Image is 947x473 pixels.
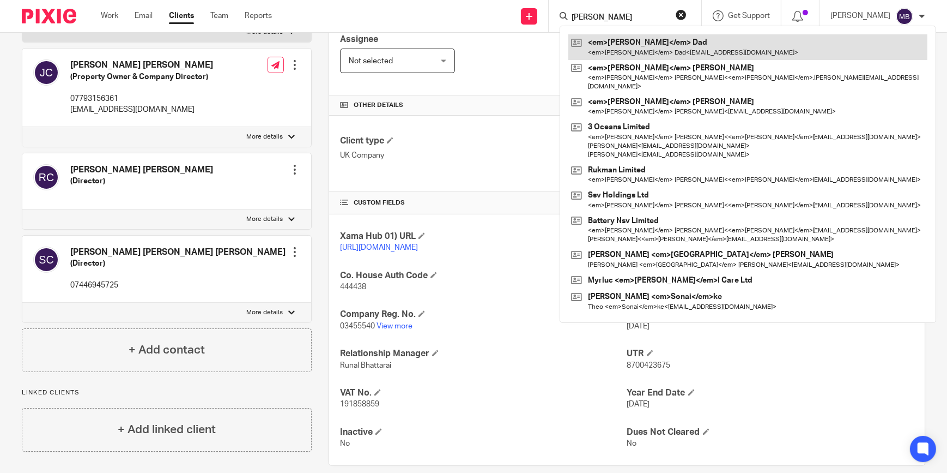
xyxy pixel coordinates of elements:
[246,133,283,141] p: More details
[70,104,213,115] p: [EMAIL_ADDRESS][DOMAIN_NAME]
[627,427,914,438] h4: Dues Not Cleared
[627,400,650,408] span: [DATE]
[22,9,76,23] img: Pixie
[246,308,283,317] p: More details
[340,283,366,291] span: 444438
[101,10,118,21] a: Work
[340,387,627,399] h4: VAT No.
[70,247,286,258] h4: [PERSON_NAME] [PERSON_NAME] [PERSON_NAME]
[354,101,403,110] span: Other details
[70,164,213,176] h4: [PERSON_NAME] [PERSON_NAME]
[340,322,375,330] span: 03455540
[340,35,378,44] span: Assignee
[340,440,350,447] span: No
[340,400,379,408] span: 191858859
[728,12,770,20] span: Get Support
[340,348,627,360] h4: Relationship Manager
[129,342,205,358] h4: + Add contact
[245,10,272,21] a: Reports
[70,93,213,104] p: 07793156361
[340,135,627,147] h4: Client type
[627,348,914,360] h4: UTR
[676,9,687,20] button: Clear
[349,57,393,65] span: Not selected
[340,309,627,320] h4: Company Reg. No.
[830,10,890,21] p: [PERSON_NAME]
[340,427,627,438] h4: Inactive
[627,440,637,447] span: No
[118,421,216,438] h4: + Add linked client
[340,231,627,242] h4: Xama Hub 01) URL
[169,10,194,21] a: Clients
[33,247,59,273] img: svg%3E
[246,215,283,224] p: More details
[570,13,669,23] input: Search
[627,387,914,399] h4: Year End Date
[70,59,213,71] h4: [PERSON_NAME] [PERSON_NAME]
[377,322,412,330] a: View more
[70,176,213,187] h5: (Director)
[70,71,213,82] h5: (Property Owner & Company Director)
[70,280,286,291] p: 07446945725
[22,388,312,397] p: Linked clients
[33,59,59,86] img: svg%3E
[33,164,59,190] img: svg%3E
[340,150,627,161] p: UK Company
[210,10,228,21] a: Team
[340,199,627,207] h4: CUSTOM FIELDS
[340,270,627,282] h4: Co. House Auth Code
[135,10,153,21] a: Email
[627,362,671,369] span: 8700423675
[70,258,286,269] h5: (Director)
[340,244,418,252] a: [URL][DOMAIN_NAME]
[627,322,650,330] span: [DATE]
[896,8,913,25] img: svg%3E
[340,362,391,369] span: Runal Bhattarai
